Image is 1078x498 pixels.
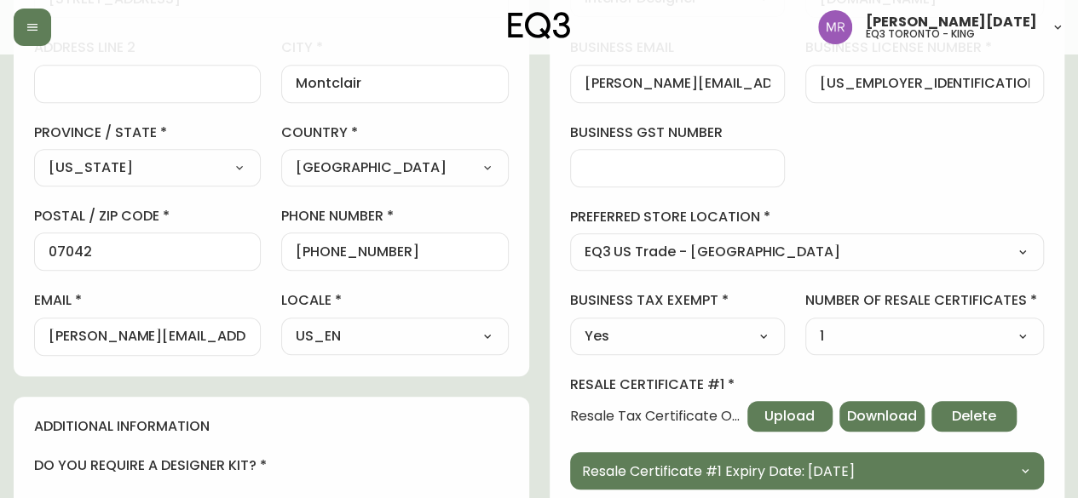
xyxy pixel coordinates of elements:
label: province / state [34,123,261,142]
label: preferred store location [570,208,1045,226]
label: country [281,123,508,142]
span: Resale Tax Certificate Of Authorization_cmekfv6wo536h0198a63c0n62.pdf [570,409,741,424]
button: Resale Certificate #1 Expiry Date: [DATE] [570,452,1045,489]
label: business gst number [570,123,786,142]
label: business tax exempt [570,291,786,310]
span: Download [847,407,917,426]
span: Resale Certificate #1 Expiry Date: [DATE] [582,461,855,482]
span: [PERSON_NAME][DATE] [866,15,1037,29]
label: email [34,291,261,310]
img: 433a7fc21d7050a523c0a08e44de74d9 [818,10,852,44]
label: postal / zip code [34,207,261,226]
button: Upload [747,401,833,432]
label: number of resale certificates [805,291,1044,310]
label: phone number [281,207,508,226]
h4: Resale Certificate # 1 [570,375,1017,394]
h5: eq3 toronto - king [866,29,975,39]
button: Delete [931,401,1017,432]
h4: additional information [34,417,509,436]
span: Upload [764,407,815,426]
img: logo [508,12,571,39]
label: locale [281,291,508,310]
button: Download [839,401,925,432]
span: Delete [952,407,996,426]
h4: do you require a designer kit? [34,456,509,475]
